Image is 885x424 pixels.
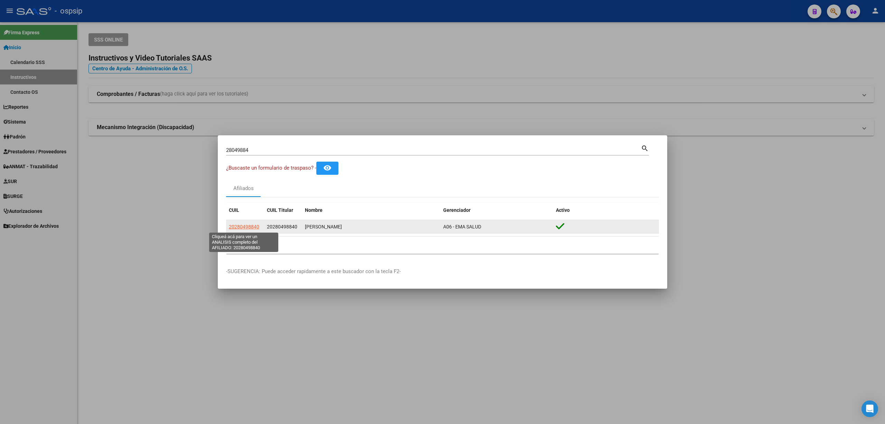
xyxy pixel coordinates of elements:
[226,236,659,254] div: 1 total
[443,224,481,229] span: A06 - EMA SALUD
[556,207,570,213] span: Activo
[305,207,323,213] span: Nombre
[305,223,438,231] div: [PERSON_NAME]
[302,203,440,218] datatable-header-cell: Nombre
[229,207,239,213] span: CUIL
[861,400,878,417] div: Open Intercom Messenger
[226,203,264,218] datatable-header-cell: CUIL
[553,203,659,218] datatable-header-cell: Activo
[440,203,553,218] datatable-header-cell: Gerenciador
[226,268,659,276] p: -SUGERENCIA: Puede acceder rapidamente a este buscador con la tecla F2-
[641,144,649,152] mat-icon: search
[233,184,254,192] div: Afiliados
[264,203,302,218] datatable-header-cell: CUIL Titular
[226,165,316,171] span: ¿Buscaste un formulario de traspaso? -
[443,207,471,213] span: Gerenciador
[323,164,332,172] mat-icon: remove_red_eye
[229,224,259,229] span: 20280498840
[267,224,297,229] span: 20280498840
[267,207,293,213] span: CUIL Titular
